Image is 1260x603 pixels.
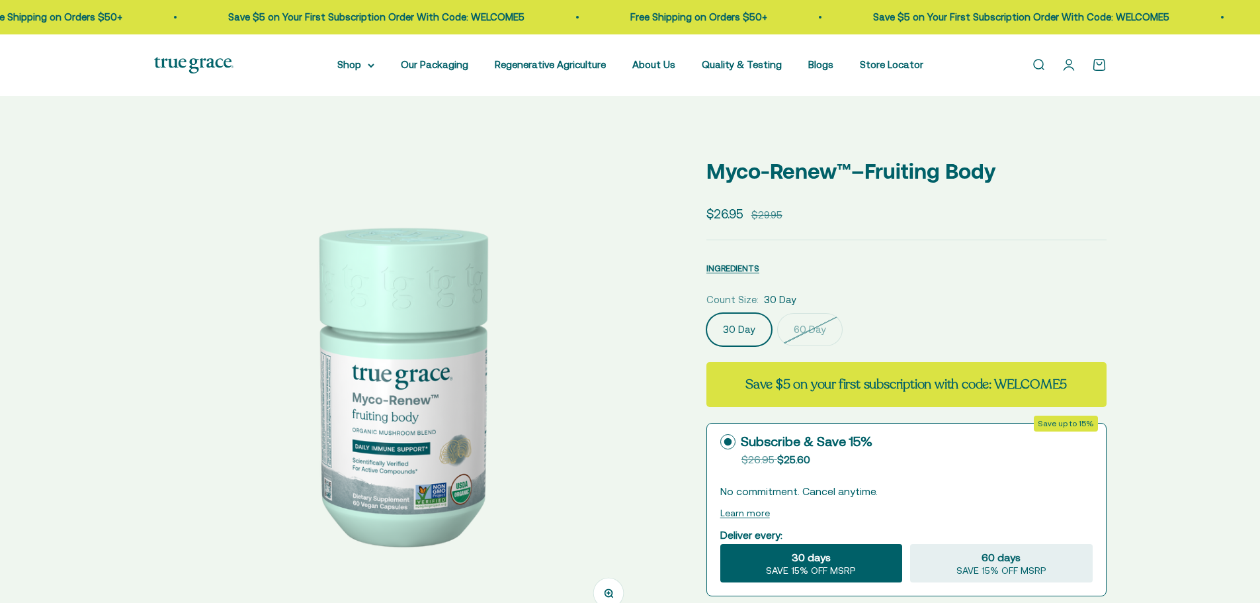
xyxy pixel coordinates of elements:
button: INGREDIENTS [706,260,759,276]
span: 30 Day [764,292,796,308]
a: Blogs [808,59,833,70]
sale-price: $26.95 [706,204,743,224]
summary: Shop [337,57,374,73]
a: Quality & Testing [702,59,782,70]
p: Save $5 on Your First Subscription Order With Code: WELCOME5 [872,9,1168,25]
span: INGREDIENTS [706,263,759,273]
legend: Count Size: [706,292,759,308]
a: Free Shipping on Orders $50+ [629,11,766,23]
strong: Save $5 on your first subscription with code: WELCOME5 [745,375,1067,393]
p: Save $5 on Your First Subscription Order With Code: WELCOME5 [227,9,523,25]
a: Store Locator [860,59,923,70]
compare-at-price: $29.95 [751,207,782,223]
a: About Us [632,59,675,70]
a: Regenerative Agriculture [495,59,606,70]
p: Myco-Renew™–Fruiting Body [706,154,1107,188]
a: Our Packaging [401,59,468,70]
